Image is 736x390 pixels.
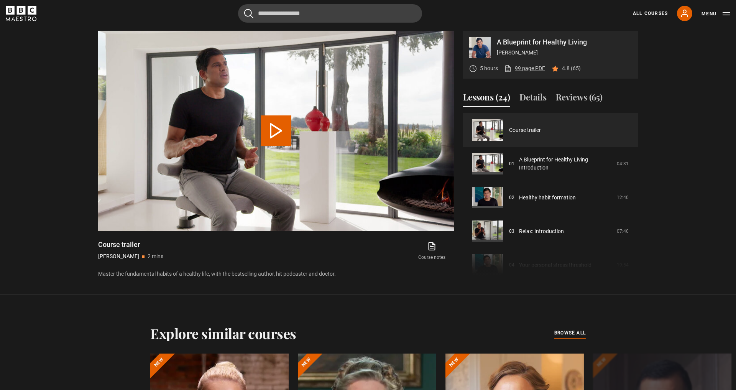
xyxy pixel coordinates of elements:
button: Toggle navigation [701,10,730,18]
button: Details [519,91,547,107]
p: [PERSON_NAME] [98,252,139,260]
video-js: Video Player [98,31,454,231]
p: [PERSON_NAME] [497,49,632,57]
svg: BBC Maestro [6,6,36,21]
p: A Blueprint for Healthy Living [497,39,632,46]
button: Lessons (24) [463,91,510,107]
a: Relax: Introduction [519,227,564,235]
button: Submit the search query [244,9,253,18]
p: 2 mins [148,252,163,260]
h2: Explore similar courses [150,325,296,341]
button: Play Video [261,115,291,146]
p: 5 hours [480,64,498,72]
a: 99 page PDF [504,64,545,72]
a: Course trailer [509,126,541,134]
input: Search [238,4,422,23]
a: Course notes [410,240,454,262]
a: browse all [554,329,586,337]
button: Reviews (65) [556,91,603,107]
a: Healthy habit formation [519,194,576,202]
h1: Course trailer [98,240,163,249]
p: Master the fundamental habits of a healthy life, with the bestselling author, hit podcaster and d... [98,270,454,278]
a: All Courses [633,10,668,17]
p: 4.8 (65) [562,64,581,72]
a: A Blueprint for Healthy Living Introduction [519,156,612,172]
